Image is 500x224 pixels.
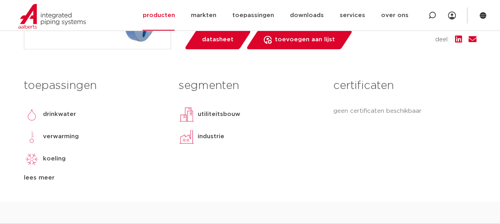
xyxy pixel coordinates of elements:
[24,106,40,122] img: drinkwater
[333,106,476,116] p: geen certificaten beschikbaar
[43,110,76,119] p: drinkwater
[202,33,233,46] span: datasheet
[184,30,251,49] a: datasheet
[179,129,195,145] img: industrie
[198,110,240,119] p: utiliteitsbouw
[43,154,66,164] p: koeling
[275,33,335,46] span: toevoegen aan lijst
[24,129,40,145] img: verwarming
[43,132,79,141] p: verwarming
[198,132,224,141] p: industrie
[24,78,167,94] h3: toepassingen
[179,78,321,94] h3: segmenten
[24,173,167,183] div: lees meer
[333,78,476,94] h3: certificaten
[435,35,449,44] span: deel:
[179,106,195,122] img: utiliteitsbouw
[24,151,40,167] img: koeling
